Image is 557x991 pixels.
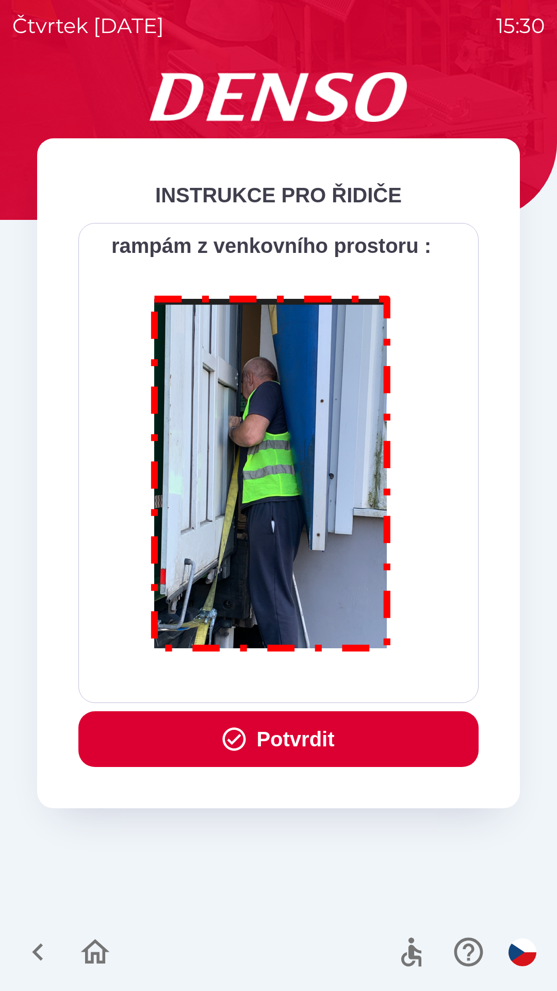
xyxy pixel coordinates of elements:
[12,10,164,41] p: čtvrtek [DATE]
[78,711,479,767] button: Potvrdit
[139,282,403,661] img: M8MNayrTL6gAAAABJRU5ErkJggg==
[496,10,545,41] p: 15:30
[78,180,479,211] div: INSTRUKCE PRO ŘIDIČE
[37,72,520,122] img: Logo
[509,938,536,966] img: cs flag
